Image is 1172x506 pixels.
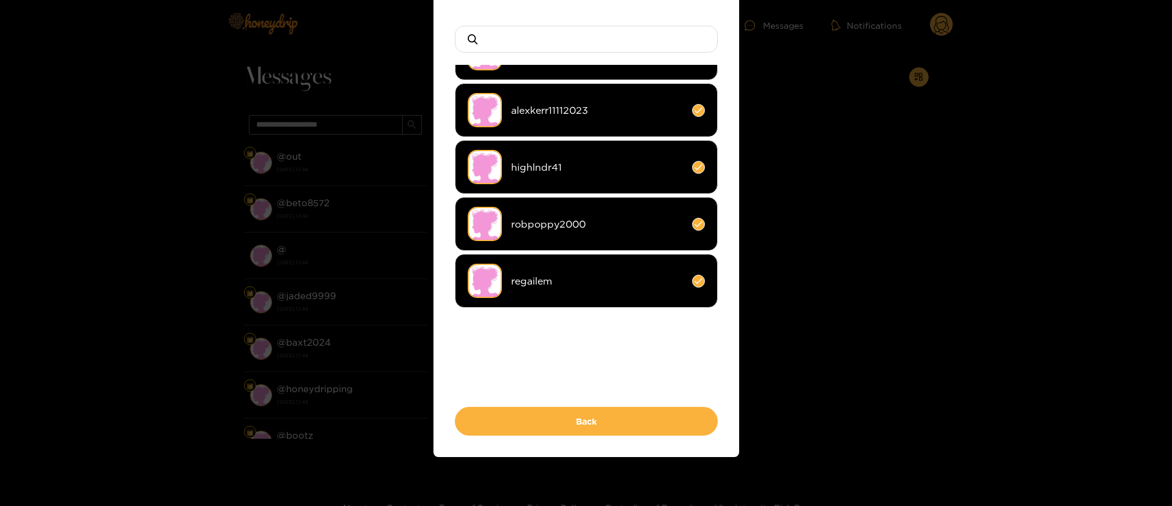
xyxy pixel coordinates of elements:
img: no-avatar.png [468,264,502,298]
img: no-avatar.png [468,207,502,241]
button: Back [455,407,718,436]
img: no-avatar.png [468,93,502,127]
span: highlndr41 [511,160,683,174]
span: alexkerr11112023 [511,103,683,117]
img: no-avatar.png [468,150,502,184]
span: regailem [511,274,683,288]
span: robpoppy2000 [511,217,683,231]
